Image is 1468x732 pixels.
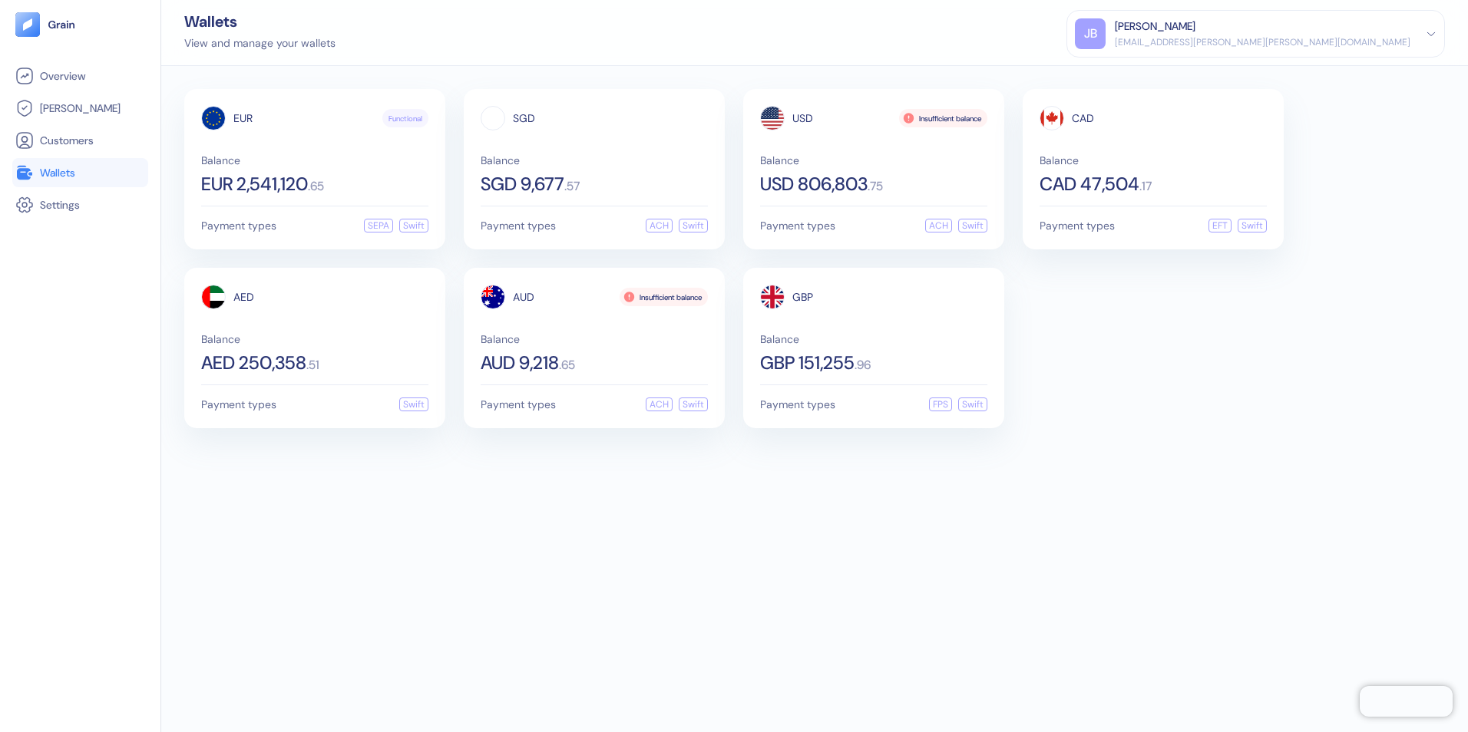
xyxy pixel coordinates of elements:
[399,397,428,411] div: Swift
[201,399,276,410] span: Payment types
[15,12,40,37] img: logo-tablet-V2.svg
[1360,686,1453,717] iframe: Chatra live chat
[15,131,145,150] a: Customers
[15,99,145,117] a: [PERSON_NAME]
[760,334,987,345] span: Balance
[513,292,534,302] span: AUD
[620,288,708,306] div: Insufficient balance
[184,35,336,51] div: View and manage your wallets
[1072,113,1094,124] span: CAD
[399,219,428,232] div: Swift
[760,354,855,372] span: GBP 151,255
[1075,18,1106,49] div: JB
[15,196,145,214] a: Settings
[1115,18,1195,35] div: [PERSON_NAME]
[201,220,276,231] span: Payment types
[40,101,121,116] span: [PERSON_NAME]
[958,397,987,411] div: Swift
[564,180,580,193] span: . 57
[760,399,835,410] span: Payment types
[201,155,428,166] span: Balance
[679,219,708,232] div: Swift
[559,359,575,371] span: . 65
[1238,219,1267,232] div: Swift
[1115,35,1410,49] div: [EMAIL_ADDRESS][PERSON_NAME][PERSON_NAME][DOMAIN_NAME]
[958,219,987,232] div: Swift
[760,175,868,193] span: USD 806,803
[855,359,871,371] span: . 96
[201,334,428,345] span: Balance
[481,155,708,166] span: Balance
[1208,219,1232,232] div: EFT
[40,197,80,213] span: Settings
[201,354,306,372] span: AED 250,358
[481,399,556,410] span: Payment types
[792,292,813,302] span: GBP
[481,354,559,372] span: AUD 9,218
[646,219,673,232] div: ACH
[233,113,253,124] span: EUR
[868,180,883,193] span: . 75
[760,220,835,231] span: Payment types
[679,397,708,411] div: Swift
[40,133,94,148] span: Customers
[1040,220,1115,231] span: Payment types
[760,155,987,166] span: Balance
[929,397,952,411] div: FPS
[364,219,393,232] div: SEPA
[184,14,336,29] div: Wallets
[308,180,324,193] span: . 65
[15,67,145,85] a: Overview
[481,220,556,231] span: Payment types
[40,165,75,180] span: Wallets
[1040,175,1139,193] span: CAD 47,504
[1139,180,1152,193] span: . 17
[306,359,319,371] span: . 51
[646,397,673,411] div: ACH
[899,109,987,127] div: Insufficient balance
[481,334,708,345] span: Balance
[48,19,76,30] img: logo
[388,113,422,124] span: Functional
[1040,155,1267,166] span: Balance
[925,219,952,232] div: ACH
[233,292,254,302] span: AED
[201,175,308,193] span: EUR 2,541,120
[40,68,85,84] span: Overview
[513,113,535,124] span: SGD
[792,113,813,124] span: USD
[15,163,145,182] a: Wallets
[481,175,564,193] span: SGD 9,677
